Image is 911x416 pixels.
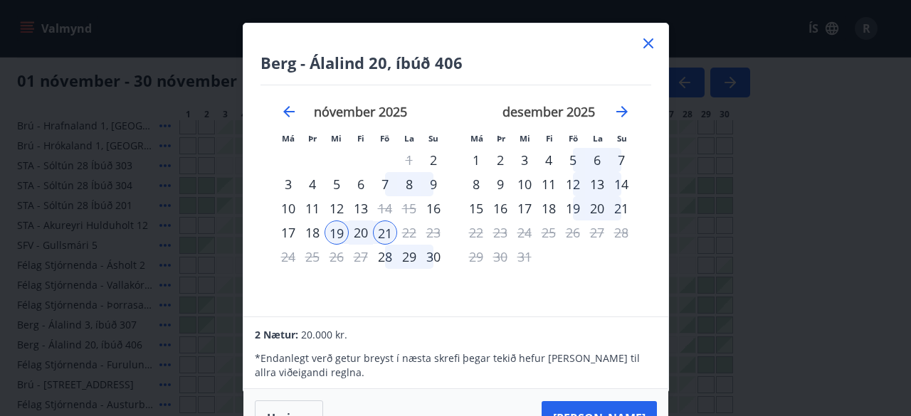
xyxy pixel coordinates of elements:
[585,172,609,196] div: 13
[609,196,633,220] div: 21
[421,245,446,269] div: 30
[421,196,446,220] td: Choose sunnudagur, 16. nóvember 2025 as your check-in date. It’s available.
[308,133,317,144] small: Þr
[609,148,633,172] td: Choose sunnudagur, 7. desember 2025 as your check-in date. It’s available.
[276,196,300,220] td: Choose mánudagur, 10. nóvember 2025 as your check-in date. It’s available.
[260,52,651,73] h4: Berg - Álalind 20, íbúð 406
[561,172,585,196] div: 12
[512,148,537,172] div: 3
[325,220,349,245] td: Selected as start date. miðvikudagur, 19. nóvember 2025
[614,103,631,120] div: Move forward to switch to the next month.
[331,133,342,144] small: Mi
[585,172,609,196] td: Choose laugardagur, 13. desember 2025 as your check-in date. It’s available.
[300,172,325,196] td: Choose þriðjudagur, 4. nóvember 2025 as your check-in date. It’s available.
[373,245,397,269] td: Choose föstudagur, 28. nóvember 2025 as your check-in date. It’s available.
[569,133,578,144] small: Fö
[373,220,397,245] td: Selected as end date. föstudagur, 21. nóvember 2025
[561,148,585,172] div: 5
[276,172,300,196] div: 3
[397,220,421,245] td: Not available. laugardagur, 22. nóvember 2025
[512,220,537,245] td: Not available. miðvikudagur, 24. desember 2025
[421,245,446,269] td: Choose sunnudagur, 30. nóvember 2025 as your check-in date. It’s available.
[464,196,488,220] td: Choose mánudagur, 15. desember 2025 as your check-in date. It’s available.
[497,133,505,144] small: Þr
[397,245,421,269] div: 29
[397,245,421,269] td: Choose laugardagur, 29. nóvember 2025 as your check-in date. It’s available.
[512,196,537,220] td: Choose miðvikudagur, 17. desember 2025 as your check-in date. It’s available.
[373,172,397,196] td: Choose föstudagur, 7. nóvember 2025 as your check-in date. It’s available.
[585,220,609,245] td: Not available. laugardagur, 27. desember 2025
[300,172,325,196] div: 4
[464,172,488,196] td: Choose mánudagur, 8. desember 2025 as your check-in date. It’s available.
[282,133,295,144] small: Má
[373,245,397,269] div: Aðeins innritun í boði
[464,245,488,269] td: Not available. mánudagur, 29. desember 2025
[488,220,512,245] td: Not available. þriðjudagur, 23. desember 2025
[488,172,512,196] td: Choose þriðjudagur, 9. desember 2025 as your check-in date. It’s available.
[373,196,397,220] div: Aðeins útritun í boði
[561,148,585,172] td: Choose föstudagur, 5. desember 2025 as your check-in date. It’s available.
[325,220,349,245] div: 19
[464,148,488,172] td: Choose mánudagur, 1. desember 2025 as your check-in date. It’s available.
[397,196,421,220] td: Not available. laugardagur, 15. nóvember 2025
[512,245,537,269] td: Not available. miðvikudagur, 31. desember 2025
[349,172,373,196] div: 6
[349,245,373,269] td: Not available. fimmtudagur, 27. nóvember 2025
[593,133,603,144] small: La
[300,220,325,245] td: Choose þriðjudagur, 18. nóvember 2025 as your check-in date. It’s available.
[276,245,300,269] td: Not available. mánudagur, 24. nóvember 2025
[561,220,585,245] td: Not available. föstudagur, 26. desember 2025
[373,220,397,245] div: Aðeins útritun í boði
[537,196,561,220] td: Choose fimmtudagur, 18. desember 2025 as your check-in date. It’s available.
[349,220,373,245] div: 20
[537,196,561,220] div: 18
[512,196,537,220] div: 17
[301,328,347,341] span: 20.000 kr.
[561,172,585,196] td: Choose föstudagur, 12. desember 2025 as your check-in date. It’s available.
[325,196,349,220] div: 12
[428,133,438,144] small: Su
[325,172,349,196] td: Choose miðvikudagur, 5. nóvember 2025 as your check-in date. It’s available.
[373,196,397,220] td: Choose föstudagur, 14. nóvember 2025 as your check-in date. It’s available.
[561,196,585,220] td: Choose föstudagur, 19. desember 2025 as your check-in date. It’s available.
[325,172,349,196] div: 5
[609,172,633,196] td: Choose sunnudagur, 14. desember 2025 as your check-in date. It’s available.
[609,196,633,220] td: Choose sunnudagur, 21. desember 2025 as your check-in date. It’s available.
[488,196,512,220] td: Choose þriðjudagur, 16. desember 2025 as your check-in date. It’s available.
[537,148,561,172] div: 4
[537,172,561,196] td: Choose fimmtudagur, 11. desember 2025 as your check-in date. It’s available.
[537,220,561,245] td: Not available. fimmtudagur, 25. desember 2025
[464,220,488,245] td: Choose mánudagur, 22. desember 2025 as your check-in date. It’s available.
[502,103,595,120] strong: desember 2025
[421,148,446,172] td: Choose sunnudagur, 2. nóvember 2025 as your check-in date. It’s available.
[421,148,446,172] div: Aðeins innritun í boði
[609,220,633,245] td: Not available. sunnudagur, 28. desember 2025
[464,220,488,245] div: Aðeins útritun í boði
[488,148,512,172] div: 2
[314,103,407,120] strong: nóvember 2025
[609,148,633,172] div: 7
[300,220,325,245] div: 18
[373,172,397,196] div: 7
[585,196,609,220] div: 20
[464,172,488,196] div: 8
[561,196,585,220] div: 19
[421,196,446,220] div: Aðeins innritun í boði
[276,220,300,245] div: 17
[276,196,300,220] div: 10
[537,172,561,196] div: 11
[397,172,421,196] div: 8
[280,103,297,120] div: Move backward to switch to the previous month.
[470,133,483,144] small: Má
[397,148,421,172] td: Not available. laugardagur, 1. nóvember 2025
[325,245,349,269] td: Not available. miðvikudagur, 26. nóvember 2025
[397,172,421,196] td: Choose laugardagur, 8. nóvember 2025 as your check-in date. It’s available.
[537,148,561,172] td: Choose fimmtudagur, 4. desember 2025 as your check-in date. It’s available.
[260,85,651,300] div: Calendar
[404,133,414,144] small: La
[380,133,389,144] small: Fö
[357,133,364,144] small: Fi
[300,196,325,220] div: 11
[488,245,512,269] td: Not available. þriðjudagur, 30. desember 2025
[546,133,553,144] small: Fi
